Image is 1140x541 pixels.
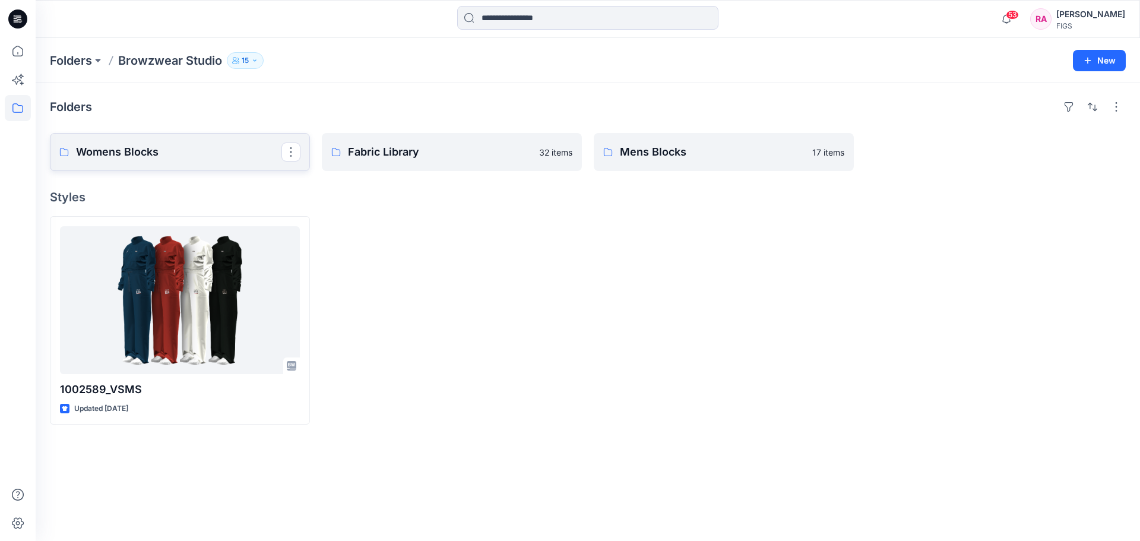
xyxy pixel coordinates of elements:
[1030,8,1052,30] div: RA
[1073,50,1126,71] button: New
[50,52,92,69] a: Folders
[118,52,222,69] p: Browzwear Studio
[74,403,128,415] p: Updated [DATE]
[50,133,310,171] a: Womens Blocks
[539,146,572,159] p: 32 items
[348,144,532,160] p: Fabric Library
[812,146,844,159] p: 17 items
[322,133,582,171] a: Fabric Library32 items
[594,133,854,171] a: Mens Blocks17 items
[50,100,92,114] h4: Folders
[60,226,300,374] a: 1002589_VSMS
[50,190,1126,204] h4: Styles
[60,381,300,398] p: 1002589_VSMS
[620,144,805,160] p: Mens Blocks
[227,52,264,69] button: 15
[242,54,249,67] p: 15
[1056,7,1125,21] div: [PERSON_NAME]
[1056,21,1125,30] div: FIGS
[1006,10,1019,20] span: 53
[76,144,281,160] p: Womens Blocks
